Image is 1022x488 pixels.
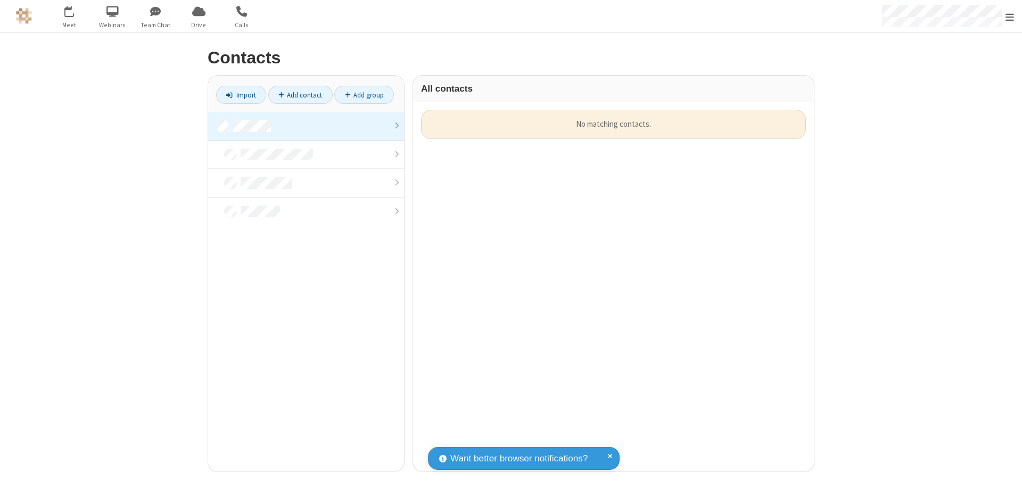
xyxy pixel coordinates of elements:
[16,8,32,24] img: QA Selenium DO NOT DELETE OR CHANGE
[93,20,133,30] span: Webinars
[216,86,266,104] a: Import
[179,20,219,30] span: Drive
[50,20,89,30] span: Meet
[222,20,262,30] span: Calls
[421,110,806,139] div: No matching contacts.
[450,452,588,466] span: Want better browser notifications?
[413,102,814,471] div: grid
[334,86,394,104] a: Add group
[136,20,176,30] span: Team Chat
[208,48,814,67] h2: Contacts
[72,6,79,14] div: 9
[421,84,806,94] h3: All contacts
[268,86,333,104] a: Add contact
